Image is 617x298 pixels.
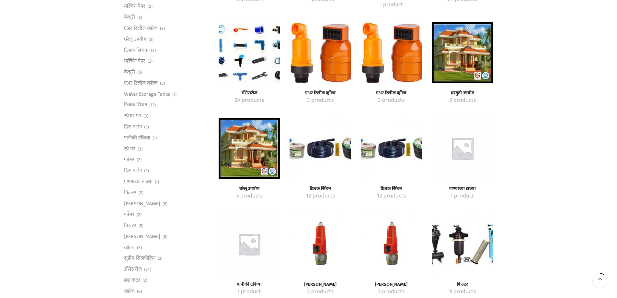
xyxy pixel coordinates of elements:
[306,192,335,200] mark: 12 products
[163,233,167,240] span: (8)
[124,77,158,89] a: एअर रिलीज व्हाॅल्व
[143,277,147,284] span: (3)
[158,255,163,262] span: (2)
[137,288,142,295] span: (6)
[432,118,493,179] a: Visit product category पाण्याच्या टाक्या
[226,288,273,296] a: Visit product category पानीकी टंकिया
[439,282,486,287] a: Visit product category फिल्टर
[377,192,406,200] mark: 12 products
[219,213,280,275] img: पानीकी टंकिया
[234,96,264,105] mark: 24 products
[368,96,415,105] a: Visit product category एअर रिलीज व्हाॅल्व
[124,231,160,242] a: [PERSON_NAME]
[307,288,334,296] mark: 3 products
[361,22,422,83] a: Visit product category एअर रिलीज व्हाॅल्व
[439,186,486,192] a: Visit product category पाण्याच्या टाक्या
[290,213,351,275] img: प्रेशर रिलीफ व्हाॅल्व
[124,275,140,286] a: ब्रश कटर
[237,288,261,296] mark: 1 product
[226,186,273,192] h4: घरेलू उपयोग
[124,286,135,297] a: व्हाॅल्व
[297,282,344,287] a: Visit product category प्रेशर रिलीफ व्हाॅल्व
[378,96,405,105] mark: 3 products
[137,244,142,251] span: (5)
[124,56,145,67] a: मल्चिंग पेपर
[226,186,273,192] a: Visit product category घरेलू उपयोग
[297,282,344,287] h4: [PERSON_NAME]
[226,282,273,287] h4: पानीकी टंकिया
[432,22,493,83] img: घरगुती उपयोग
[160,80,165,87] span: (3)
[124,198,160,209] a: [PERSON_NAME]
[368,90,415,96] a: Visit product category एअर रिलीज व्हाॅल्व
[124,220,136,231] a: फिल्टर
[236,192,263,200] mark: 5 products
[297,90,344,96] h4: एअर रिलीज व्हाॅल्व
[124,242,135,253] a: व्हाॅल्व
[219,213,280,275] a: Visit product category पानीकी टंकिया
[124,45,147,56] a: ठिबक सिंचन
[124,1,145,12] a: मल्चिंग पेपर
[361,213,422,275] a: Visit product category प्रेशर रिलीफ व्हाॅल्व
[137,69,142,76] span: (5)
[432,213,493,275] a: Visit product category फिल्टर
[439,186,486,192] h4: पाण्याच्या टाक्या
[226,282,273,287] a: Visit product category पानीकी टंकिया
[137,211,142,218] span: (2)
[124,122,142,133] a: हिरा पाईप
[226,90,273,96] h4: अ‍ॅसेसरीज
[144,266,151,273] span: (24)
[297,90,344,96] a: Visit product category एअर रिलीज व्हाॅल्व
[368,282,415,287] h4: [PERSON_NAME]
[124,100,147,111] a: ठिबक सिंचन
[124,176,153,187] a: पाण्याच्या टाक्या
[219,118,280,179] a: Visit product category घरेलू उपयोग
[297,186,344,192] h4: ठिबक सिंचन
[432,22,493,83] a: Visit product category घरगुती उपयोग
[124,165,142,176] a: हिरा पाईप
[219,22,280,83] a: Visit product category अ‍ॅसेसरीज
[297,288,344,296] a: Visit product category प्रेशर रिलीफ व्हाॅल्व
[172,91,177,98] span: (1)
[143,113,148,119] span: (3)
[368,1,415,9] a: Visit product category Water Storage Tanks
[378,288,405,296] mark: 3 products
[361,118,422,179] a: Visit product category ठिबक सिंचन
[137,14,142,21] span: (5)
[451,192,474,200] mark: 1 product
[439,282,486,287] h4: फिल्टर
[219,118,280,179] img: घरेलू उपयोग
[449,96,476,105] mark: 5 products
[155,179,159,185] span: (1)
[307,96,334,105] mark: 3 products
[149,102,156,108] span: (12)
[144,124,149,130] span: (3)
[139,222,143,229] span: (9)
[432,118,493,179] img: पाण्याच्या टाक्या
[439,90,486,96] a: Visit product category घरगुती उपयोग
[124,67,135,78] a: वेन्चुरी
[439,288,486,296] a: Visit product category फिल्टर
[297,96,344,105] a: Visit product category एअर रिलीज व्हाॅल्व
[368,288,415,296] a: Visit product category प्रेशर रिलीफ व्हाॅल्व
[124,154,134,165] a: फॉगर
[153,135,157,141] span: (1)
[137,157,142,163] span: (2)
[226,192,273,200] a: Visit product category घरेलू उपयोग
[139,190,143,196] span: (9)
[439,192,486,200] a: Visit product category पाण्याच्या टाक्या
[138,146,143,152] span: (3)
[124,132,150,143] a: पानीकी टंकिया
[124,209,134,220] a: फॉगर
[290,118,351,179] a: Visit product category ठिबक सिंचन
[148,3,153,10] span: (2)
[361,213,422,275] img: प्रेशर रिलीफ व्हाॅल्व
[439,96,486,105] a: Visit product category घरगुती उपयोग
[124,34,146,45] a: घरेलू उपयोग
[368,282,415,287] a: Visit product category प्रेशर रिलीफ व्हाॅल्व
[149,47,156,54] span: (12)
[368,186,415,192] a: Visit product category ठिबक सिंचन
[361,22,422,83] img: एअर रिलीज व्हाॅल्व
[124,23,158,34] a: एअर रिलीज व्हाॅल्व
[124,187,136,198] a: फिल्टर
